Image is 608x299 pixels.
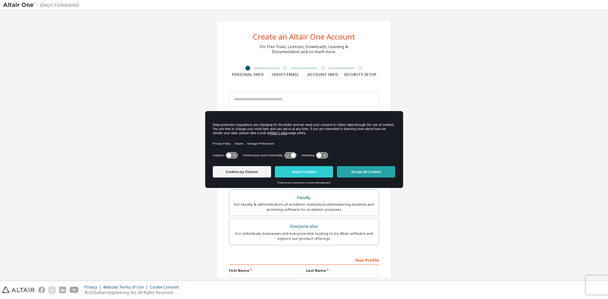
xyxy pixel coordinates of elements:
[229,268,302,273] label: First Name
[229,255,379,265] div: Your Profile
[233,231,375,241] div: For individuals, businesses and everyone else looking to try Altair software and explore our prod...
[267,72,304,77] div: Verify Email
[253,33,355,40] div: Create an Altair One Account
[342,72,379,77] div: Security Setup
[304,72,342,77] div: Account Info
[150,285,182,290] div: Cookie Consent
[49,287,55,293] img: instagram.svg
[85,290,182,295] p: © 2025 Altair Engineering, Inc. All Rights Reserved.
[38,287,45,293] img: facebook.svg
[260,44,348,54] div: For Free Trials, Licenses, Downloads, Learning & Documentation and so much more.
[59,287,66,293] img: linkedin.svg
[85,285,103,290] div: Privacy
[233,193,375,202] div: Faculty
[3,2,82,8] img: Altair One
[233,222,375,231] div: Everyone else
[306,268,379,273] label: Last Name
[70,287,79,293] img: youtube.svg
[233,202,375,212] div: For faculty & administrators of academic institutions administering students and accessing softwa...
[103,285,150,290] div: Website Terms of Use
[2,287,35,293] img: altair_logo.svg
[229,72,267,77] div: Personal Info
